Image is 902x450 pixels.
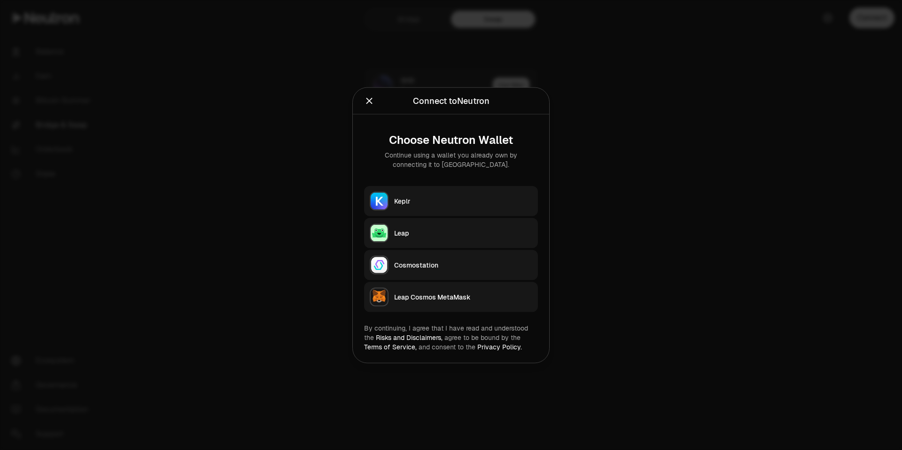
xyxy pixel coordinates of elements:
[364,250,538,280] button: CosmostationCosmostation
[364,282,538,312] button: Leap Cosmos MetaMaskLeap Cosmos MetaMask
[364,186,538,216] button: KeplrKeplr
[372,133,530,146] div: Choose Neutron Wallet
[413,94,490,107] div: Connect to Neutron
[394,292,532,301] div: Leap Cosmos MetaMask
[364,218,538,248] button: LeapLeap
[371,256,388,273] img: Cosmostation
[394,196,532,205] div: Keplr
[371,224,388,241] img: Leap
[477,342,522,351] a: Privacy Policy.
[371,288,388,305] img: Leap Cosmos MetaMask
[394,228,532,237] div: Leap
[364,323,538,351] div: By continuing, I agree that I have read and understood the agree to be bound by the and consent t...
[364,342,417,351] a: Terms of Service,
[394,260,532,269] div: Cosmostation
[364,94,374,107] button: Close
[371,192,388,209] img: Keplr
[372,150,530,169] div: Continue using a wallet you already own by connecting it to [GEOGRAPHIC_DATA].
[376,333,443,341] a: Risks and Disclaimers,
